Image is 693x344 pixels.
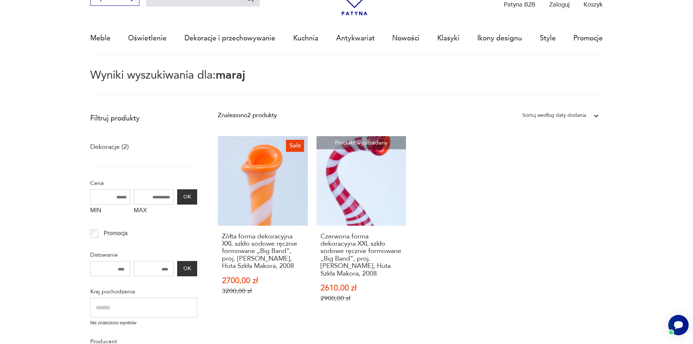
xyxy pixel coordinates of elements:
label: MIN [90,205,130,218]
a: Promocje [573,21,603,55]
p: Wyniki wyszukiwania dla: [90,70,603,95]
button: OK [177,261,197,276]
p: 2610,00 zł [320,284,402,292]
p: Promocja [104,229,128,238]
p: Filtruj produkty [90,114,197,123]
p: Patyna B2B [504,0,535,9]
a: Dekoracje (2) [90,141,129,153]
p: Nie znaleziono wyników [90,320,197,327]
a: Oświetlenie [128,21,167,55]
div: Znaleziono 2 produkty [218,111,277,120]
span: maraj [216,67,245,83]
a: Produkt wyprzedanyCzerwona forma dekoracyjna XXL szkło sodowe ręcznie formowane „Big Band”, proj.... [316,136,406,319]
button: OK [177,189,197,205]
p: Kraj pochodzenia [90,287,197,296]
label: MAX [134,205,174,218]
p: Cena [90,178,197,188]
h3: Żółta forma dekoracyjna XXL szkło sodowe ręcznie formowane „Big Band”, proj. [PERSON_NAME], Huta ... [222,233,304,270]
p: 3200,00 zł [222,287,304,295]
div: Sortuj według daty dodania [522,111,586,120]
a: Meble [90,21,111,55]
h3: Czerwona forma dekoracyjna XXL szkło sodowe ręcznie formowane „Big Band”, proj. [PERSON_NAME], Hu... [320,233,402,277]
a: Kuchnia [293,21,318,55]
a: Ikony designu [477,21,522,55]
a: Antykwariat [336,21,375,55]
a: Klasyki [437,21,459,55]
a: Dekoracje i przechowywanie [184,21,275,55]
p: Koszyk [584,0,603,9]
p: Datowanie [90,250,197,260]
p: 2700,00 zł [222,277,304,285]
p: Zaloguj [549,0,570,9]
a: Nowości [392,21,419,55]
iframe: Smartsupp widget button [668,315,689,335]
a: Style [540,21,556,55]
p: 2900,00 zł [320,294,402,302]
a: SaleŻółta forma dekoracyjna XXL szkło sodowe ręcznie formowane „Big Band”, proj. Jerzy Maraj, Hut... [218,136,308,319]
